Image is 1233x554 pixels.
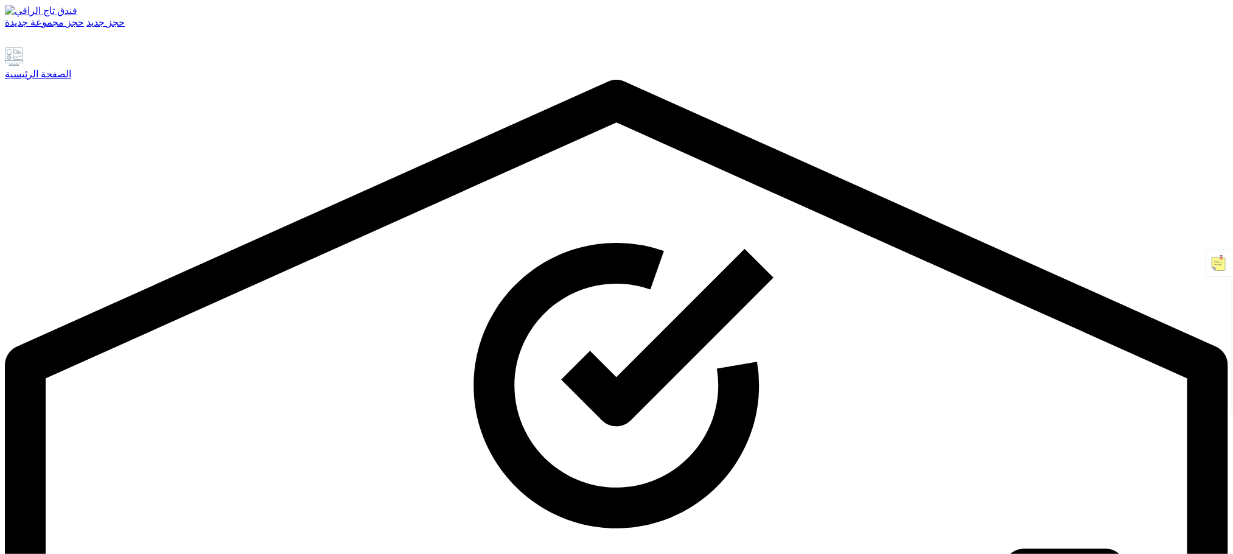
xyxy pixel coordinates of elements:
[5,37,21,47] a: يدعم
[86,17,125,27] a: حجز جديد
[5,47,1228,80] a: الصفحة الرئيسية
[5,5,77,16] img: فندق تاج الراقي
[5,69,71,79] font: الصفحة الرئيسية
[5,17,84,27] a: حجز مجموعة جديدة
[23,37,39,47] a: إعدادات
[5,5,1228,16] a: فندق تاج الراقي
[41,37,55,47] a: تعليقات الموظفين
